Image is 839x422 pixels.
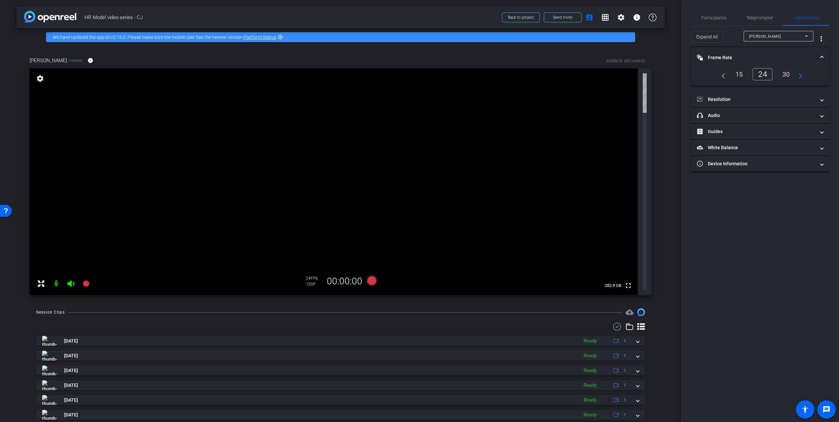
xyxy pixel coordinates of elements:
[697,96,815,103] mat-panel-title: Resolution
[602,282,624,290] span: 282.9 GB
[544,12,582,22] button: Send invite
[580,367,600,374] div: Ready
[580,337,600,345] div: Ready
[64,352,78,359] span: [DATE]
[42,365,57,375] img: thumb-nail
[42,336,57,346] img: thumb-nail
[746,15,773,20] span: Teleprompter
[311,276,318,281] span: FPS
[36,365,645,375] mat-expansion-panel-header: thumb-nail[DATE]Ready1
[624,352,626,359] span: 1
[87,58,93,63] mat-icon: info
[42,395,57,405] img: thumb-nail
[697,128,815,135] mat-panel-title: Guides
[696,31,718,43] span: Expand All
[24,11,76,22] img: app-logo
[691,68,829,86] div: Frame Rate
[580,396,600,404] div: Ready
[36,336,645,346] mat-expansion-panel-header: thumb-nail[DATE]Ready1
[502,12,540,22] button: Back to project
[691,91,829,107] mat-expansion-panel-header: Resolution
[64,367,78,374] span: [DATE]
[36,380,645,390] mat-expansion-panel-header: thumb-nail[DATE]Ready1
[633,13,641,21] mat-icon: info
[778,69,795,80] div: 30
[795,70,803,78] mat-icon: navigate_next
[624,397,626,404] span: 1
[701,15,726,20] span: Participants
[306,276,323,281] div: 24
[30,57,67,64] span: [PERSON_NAME]
[42,351,57,361] img: thumb-nail
[323,276,367,287] div: 00:00:00
[801,406,809,413] mat-icon: accessibility
[607,58,645,64] div: ROOM ID: 892149655
[580,411,600,419] div: Ready
[553,15,572,20] span: Send invite
[580,382,600,389] div: Ready
[46,32,635,42] div: We have updated the app to v2.15.0. Please make sure the mobile user has the newest version.
[42,380,57,390] img: thumb-nail
[626,308,634,316] mat-icon: cloud_upload
[36,309,65,316] div: Session Clips
[626,308,634,316] span: Destinations for your clips
[64,411,78,418] span: [DATE]
[42,410,57,420] img: thumb-nail
[624,282,632,290] mat-icon: fullscreen
[36,395,645,405] mat-expansion-panel-header: thumb-nail[DATE]Ready1
[508,15,534,20] span: Back to project
[64,397,78,404] span: [DATE]
[691,156,829,172] mat-expansion-panel-header: Device Information
[278,35,283,40] mat-icon: highlight_off
[691,47,829,68] mat-expansion-panel-header: Frame Rate
[624,338,626,344] span: 1
[817,35,825,43] mat-icon: more_vert
[749,34,781,39] span: [PERSON_NAME]
[697,112,815,119] mat-panel-title: Audio
[580,352,600,360] div: Ready
[813,31,829,47] button: More Options for Adjustments Panel
[691,107,829,123] mat-expansion-panel-header: Audio
[823,406,830,413] mat-icon: message
[624,382,626,389] span: 1
[793,15,819,20] span: Adjustments
[69,58,83,63] span: Chrome
[64,338,78,344] span: [DATE]
[697,144,815,151] mat-panel-title: White Balance
[617,13,625,21] mat-icon: settings
[84,11,498,24] span: HR Model video series - CJ
[624,411,626,418] span: 1
[306,282,323,287] div: 720P
[36,410,645,420] mat-expansion-panel-header: thumb-nail[DATE]Ready1
[36,351,645,361] mat-expansion-panel-header: thumb-nail[DATE]Ready1
[64,382,78,389] span: [DATE]
[691,124,829,139] mat-expansion-panel-header: Guides
[718,70,726,78] mat-icon: navigate_before
[691,140,829,155] mat-expansion-panel-header: White Balance
[36,75,45,82] mat-icon: settings
[697,160,815,167] mat-panel-title: Device Information
[697,54,815,61] mat-panel-title: Frame Rate
[731,69,748,80] div: 15
[753,68,773,81] div: 24
[691,31,723,43] button: Expand All
[586,13,593,21] mat-icon: account_box
[244,35,276,40] a: Platform Status
[637,308,645,316] img: Session clips
[601,13,609,21] mat-icon: grid_on
[624,367,626,374] span: 1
